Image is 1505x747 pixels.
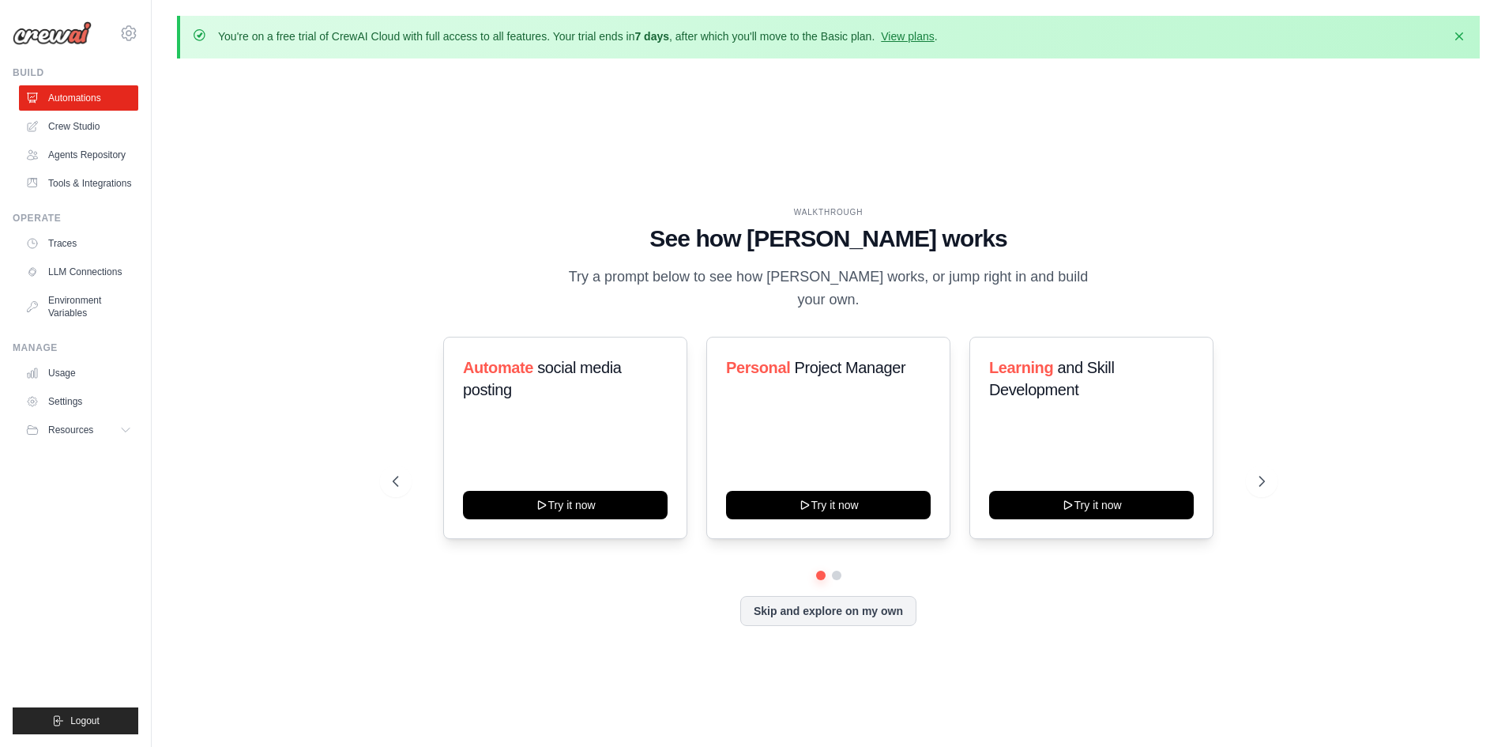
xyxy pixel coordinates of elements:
[463,491,668,519] button: Try it now
[393,206,1265,218] div: WALKTHROUGH
[19,259,138,285] a: LLM Connections
[19,85,138,111] a: Automations
[19,231,138,256] a: Traces
[19,171,138,196] a: Tools & Integrations
[13,341,138,354] div: Manage
[989,359,1053,376] span: Learning
[13,212,138,224] div: Operate
[19,389,138,414] a: Settings
[726,359,790,376] span: Personal
[463,359,533,376] span: Automate
[19,114,138,139] a: Crew Studio
[563,266,1094,312] p: Try a prompt below to see how [PERSON_NAME] works, or jump right in and build your own.
[463,359,622,398] span: social media posting
[19,142,138,168] a: Agents Repository
[13,66,138,79] div: Build
[634,30,669,43] strong: 7 days
[48,424,93,436] span: Resources
[393,224,1265,253] h1: See how [PERSON_NAME] works
[13,21,92,45] img: Logo
[989,491,1194,519] button: Try it now
[740,596,916,626] button: Skip and explore on my own
[726,491,931,519] button: Try it now
[19,360,138,386] a: Usage
[881,30,934,43] a: View plans
[19,288,138,326] a: Environment Variables
[13,707,138,734] button: Logout
[70,715,100,727] span: Logout
[218,28,938,44] p: You're on a free trial of CrewAI Cloud with full access to all features. Your trial ends in , aft...
[19,417,138,443] button: Resources
[794,359,905,376] span: Project Manager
